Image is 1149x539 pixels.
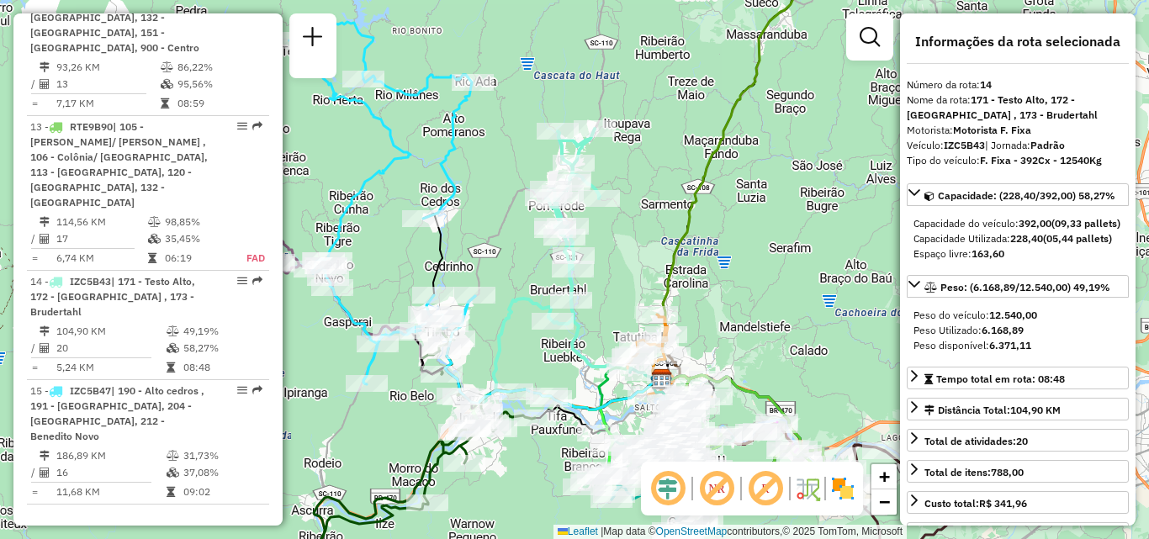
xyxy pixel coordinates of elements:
td: 95,56% [177,76,262,92]
div: Distância Total: [924,403,1061,418]
span: + [879,466,890,487]
div: Número da rota: [907,77,1129,92]
strong: 12.540,00 [989,309,1037,321]
span: | 105 - [PERSON_NAME]/ [PERSON_NAME] , 106 - Colônia/ [GEOGRAPHIC_DATA], 113 - [GEOGRAPHIC_DATA],... [30,120,208,209]
td: 11,68 KM [56,484,166,500]
a: Peso: (6.168,89/12.540,00) 49,19% [907,275,1129,298]
strong: R$ 341,96 [979,497,1027,510]
td: 08:48 [183,359,262,376]
span: | [601,526,603,537]
strong: (05,44 pallets) [1043,232,1112,245]
div: Espaço livre: [913,246,1122,262]
a: OpenStreetMap [656,526,728,537]
span: | Jornada: [985,139,1065,151]
em: Rota exportada [252,276,262,286]
i: Distância Total [40,451,50,461]
span: | 171 - Testo Alto, 172 - [GEOGRAPHIC_DATA] , 173 - Brudertahl [30,275,195,318]
td: 08:59 [177,95,262,112]
strong: (09,33 pallets) [1051,217,1120,230]
strong: 20 [1016,435,1028,447]
span: RTE9B90 [70,120,113,133]
td: 31,73% [183,447,262,464]
td: = [30,484,39,500]
span: IZC5B43 [70,275,111,288]
div: Capacidade: (228,40/392,00) 58,27% [907,209,1129,268]
td: 93,26 KM [56,59,160,76]
i: Tempo total em rota [148,253,156,263]
strong: 788,00 [991,466,1024,478]
em: Opções [237,276,247,286]
a: Distância Total:104,90 KM [907,398,1129,420]
i: % de utilização do peso [167,326,179,336]
strong: 14 [980,78,992,91]
img: FAD Blumenau [650,368,672,390]
i: Total de Atividades [40,234,50,244]
a: Nova sessão e pesquisa [296,20,330,58]
img: Exibir/Ocultar setores [829,475,856,502]
strong: 171 - Testo Alto, 172 - [GEOGRAPHIC_DATA] , 173 - Brudertahl [907,93,1098,121]
div: Total de itens: [924,465,1024,480]
strong: IZC5B43 [944,139,985,151]
div: Tipo do veículo: [907,153,1129,168]
em: Opções [237,385,247,395]
div: Capacidade do veículo: [913,216,1122,231]
td: 58,27% [183,340,262,357]
a: Leaflet [558,526,598,537]
i: % de utilização da cubagem [167,343,179,353]
td: 17 [56,230,147,247]
span: 14 - [30,275,195,318]
div: Veículo: [907,138,1129,153]
div: Motorista: [907,123,1129,138]
i: Total de Atividades [40,468,50,478]
td: 49,19% [183,323,262,340]
td: = [30,250,39,267]
td: = [30,359,39,376]
span: Tempo total em rota: 08:48 [936,373,1065,385]
div: Nome da rota: [907,92,1129,123]
i: Tempo total em rota [167,487,175,497]
img: Fluxo de ruas [794,475,821,502]
td: 86,22% [177,59,262,76]
a: Tempo total em rota: 08:48 [907,367,1129,389]
td: / [30,464,39,481]
td: 06:19 [164,250,230,267]
i: Tempo total em rota [167,362,175,373]
span: Total de atividades: [924,435,1028,447]
span: 13 - [30,120,208,209]
span: Ocultar deslocamento [648,468,688,509]
td: FAD [230,250,266,267]
i: Tempo total em rota [161,98,169,108]
strong: 6.371,11 [989,339,1031,351]
i: Total de Atividades [40,343,50,353]
td: / [30,230,39,247]
i: % de utilização do peso [161,62,173,72]
i: % de utilização da cubagem [148,234,161,244]
td: 20 [56,340,166,357]
td: = [30,95,39,112]
td: 98,85% [164,214,230,230]
i: % de utilização da cubagem [167,468,179,478]
td: 186,89 KM [56,447,166,464]
td: 6,74 KM [56,250,147,267]
strong: 163,60 [972,247,1004,260]
div: Capacidade Utilizada: [913,231,1122,246]
i: Distância Total [40,62,50,72]
span: − [879,491,890,512]
strong: 228,40 [1010,232,1043,245]
td: 114,56 KM [56,214,147,230]
strong: 392,00 [1019,217,1051,230]
td: 37,08% [183,464,262,481]
td: 13 [56,76,160,92]
span: Exibir NR [696,468,737,509]
div: Peso: (6.168,89/12.540,00) 49,19% [907,301,1129,360]
span: Peso: (6.168,89/12.540,00) 49,19% [940,281,1110,293]
td: / [30,76,39,92]
td: 16 [56,464,166,481]
i: % de utilização do peso [148,217,161,227]
a: Capacidade: (228,40/392,00) 58,27% [907,183,1129,206]
div: Custo total: [924,496,1027,511]
strong: F. Fixa - 392Cx - 12540Kg [980,154,1102,166]
div: Map data © contributors,© 2025 TomTom, Microsoft [553,525,907,539]
strong: Motorista F. Fixa [953,124,1031,136]
strong: 6.168,89 [982,324,1024,336]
